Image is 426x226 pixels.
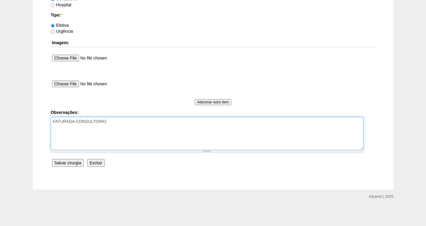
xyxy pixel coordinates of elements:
input: Salvar cirurgia [52,159,84,167]
input: Eletiva [51,24,55,28]
input: Excluir [87,159,105,167]
input: Adicionar outro item [195,99,231,105]
label: Hospital [51,2,72,7]
input: Urgência [51,30,55,34]
label: Tipo: [51,12,375,18]
span: Este campo é obrigatório. [61,13,62,17]
div: Intranet | 2025 [369,194,394,200]
label: Eletiva [51,23,69,28]
input: Hospital [51,3,55,7]
label: Observações: [51,109,375,115]
label: Urgência [51,29,73,34]
th: Imagem: [51,38,375,47]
